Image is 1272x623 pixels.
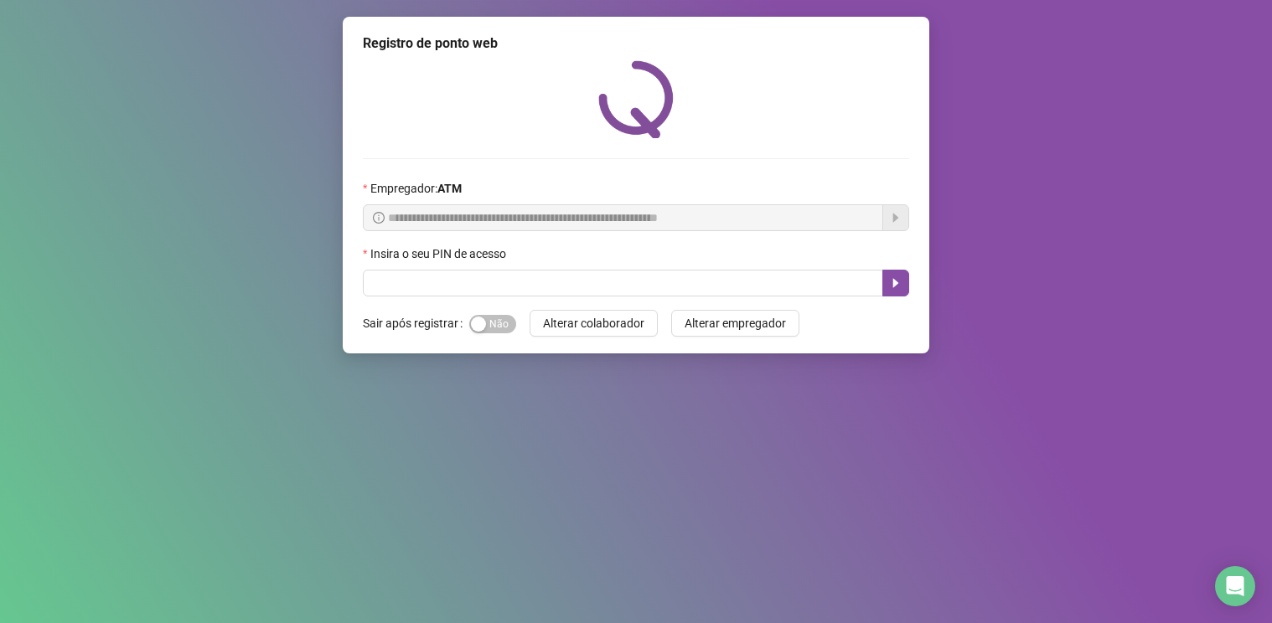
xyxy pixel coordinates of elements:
span: Alterar colaborador [543,314,644,332]
button: Alterar empregador [671,310,799,337]
div: Registro de ponto web [363,33,909,54]
span: Alterar empregador [685,314,786,332]
div: Open Intercom Messenger [1215,566,1255,606]
img: QRPoint [598,60,674,138]
label: Insira o seu PIN de acesso [363,245,517,263]
span: caret-right [889,276,902,290]
span: Empregador : [370,179,462,198]
span: info-circle [373,212,385,224]
label: Sair após registrar [363,310,469,337]
strong: ATM [437,182,462,195]
button: Alterar colaborador [530,310,658,337]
